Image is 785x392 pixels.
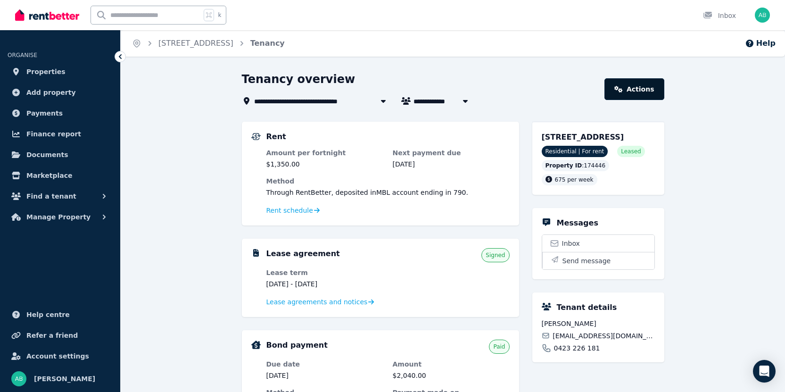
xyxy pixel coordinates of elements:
[562,256,611,266] span: Send message
[393,148,510,158] dt: Next payment due
[8,52,37,58] span: ORGANISE
[218,11,221,19] span: k
[26,211,91,223] span: Manage Property
[555,176,594,183] span: 675 per week
[8,83,113,102] a: Add property
[8,208,113,226] button: Manage Property
[266,206,320,215] a: Rent schedule
[557,302,617,313] h5: Tenant details
[26,191,76,202] span: Find a tenant
[542,235,654,252] a: Inbox
[8,347,113,366] a: Account settings
[266,148,383,158] dt: Amount per fortnight
[8,187,113,206] button: Find a tenant
[486,251,505,259] span: Signed
[266,297,368,307] span: Lease agreements and notices
[393,371,510,380] dd: $2,040.00
[242,72,355,87] h1: Tenancy overview
[26,170,72,181] span: Marketplace
[542,146,608,157] span: Residential | For rent
[562,239,580,248] span: Inbox
[251,133,261,140] img: Rental Payments
[26,149,68,160] span: Documents
[26,108,63,119] span: Payments
[266,297,374,307] a: Lease agreements and notices
[545,162,582,169] span: Property ID
[266,176,510,186] dt: Method
[8,125,113,143] a: Finance report
[266,159,383,169] dd: $1,350.00
[266,268,383,277] dt: Lease term
[393,359,510,369] dt: Amount
[34,373,95,384] span: [PERSON_NAME]
[8,145,113,164] a: Documents
[755,8,770,23] img: Andrew Byrne
[266,206,313,215] span: Rent schedule
[26,330,78,341] span: Refer a friend
[26,66,66,77] span: Properties
[542,133,624,142] span: [STREET_ADDRESS]
[266,248,340,259] h5: Lease agreement
[8,326,113,345] a: Refer a friend
[158,39,233,48] a: [STREET_ADDRESS]
[621,148,641,155] span: Leased
[266,340,328,351] h5: Bond payment
[493,343,505,350] span: Paid
[703,11,736,20] div: Inbox
[266,189,468,196] span: Through RentBetter , deposited in MBL account ending in 790 .
[121,30,296,57] nav: Breadcrumb
[8,62,113,81] a: Properties
[8,104,113,123] a: Payments
[554,343,600,353] span: 0423 226 181
[266,371,383,380] dd: [DATE]
[553,331,654,341] span: [EMAIL_ADDRESS][DOMAIN_NAME]
[26,87,76,98] span: Add property
[393,159,510,169] dd: [DATE]
[266,279,383,289] dd: [DATE] - [DATE]
[251,341,261,349] img: Bond Details
[266,359,383,369] dt: Due date
[542,160,610,171] div: : 174446
[542,319,655,328] span: [PERSON_NAME]
[745,38,776,49] button: Help
[26,309,70,320] span: Help centre
[11,371,26,386] img: Andrew Byrne
[557,217,598,229] h5: Messages
[604,78,664,100] a: Actions
[8,305,113,324] a: Help centre
[250,39,285,48] a: Tenancy
[542,252,654,269] button: Send message
[8,166,113,185] a: Marketplace
[26,128,81,140] span: Finance report
[266,131,286,142] h5: Rent
[753,360,776,383] div: Open Intercom Messenger
[15,8,79,22] img: RentBetter
[26,350,89,362] span: Account settings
